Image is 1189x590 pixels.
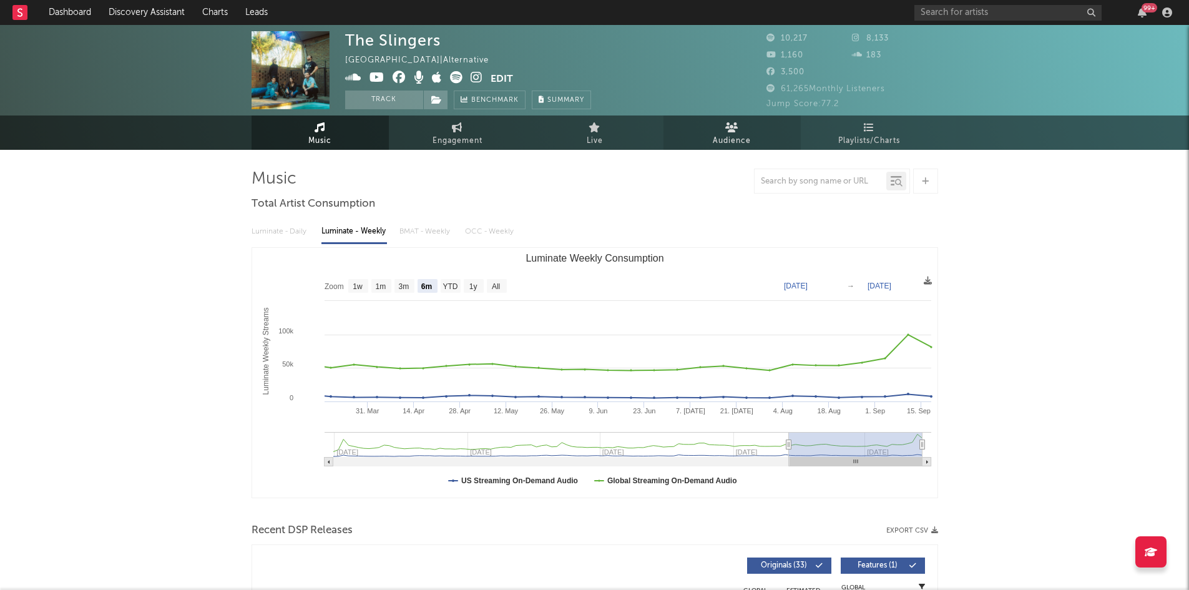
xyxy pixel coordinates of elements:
[282,360,293,368] text: 50k
[308,134,331,149] span: Music
[252,523,353,538] span: Recent DSP Releases
[607,476,736,485] text: Global Streaming On-Demand Audio
[345,31,441,49] div: The Slingers
[398,282,409,291] text: 3m
[587,134,603,149] span: Live
[865,407,885,415] text: 1. Sep
[747,558,831,574] button: Originals(33)
[675,407,705,415] text: 7. [DATE]
[345,53,503,68] div: [GEOGRAPHIC_DATA] | Alternative
[469,282,477,291] text: 1y
[817,407,840,415] text: 18. Aug
[766,34,808,42] span: 10,217
[289,394,293,401] text: 0
[321,221,387,242] div: Luminate - Weekly
[547,97,584,104] span: Summary
[491,282,499,291] text: All
[766,51,803,59] span: 1,160
[773,407,792,415] text: 4. Aug
[801,116,938,150] a: Playlists/Charts
[852,34,889,42] span: 8,133
[433,134,482,149] span: Engagement
[325,282,344,291] text: Zoom
[766,100,839,108] span: Jump Score: 77.2
[356,407,379,415] text: 31. Mar
[886,527,938,534] button: Export CSV
[838,134,900,149] span: Playlists/Charts
[252,116,389,150] a: Music
[841,558,925,574] button: Features(1)
[421,282,431,291] text: 6m
[454,91,526,109] a: Benchmark
[443,282,457,291] text: YTD
[766,85,885,93] span: 61,265 Monthly Listeners
[526,253,663,263] text: Luminate Weekly Consumption
[491,71,513,87] button: Edit
[1138,7,1147,17] button: 99+
[353,282,363,291] text: 1w
[252,248,937,498] svg: Luminate Weekly Consumption
[914,5,1102,21] input: Search for artists
[262,308,270,395] text: Luminate Weekly Streams
[471,93,519,108] span: Benchmark
[389,116,526,150] a: Engagement
[345,91,423,109] button: Track
[852,51,881,59] span: 183
[713,134,751,149] span: Audience
[755,177,886,187] input: Search by song name or URL
[784,282,808,290] text: [DATE]
[907,407,931,415] text: 15. Sep
[868,282,891,290] text: [DATE]
[633,407,655,415] text: 23. Jun
[766,68,805,76] span: 3,500
[526,116,663,150] a: Live
[493,407,518,415] text: 12. May
[532,91,591,109] button: Summary
[720,407,753,415] text: 21. [DATE]
[252,197,375,212] span: Total Artist Consumption
[847,282,854,290] text: →
[449,407,471,415] text: 28. Apr
[278,327,293,335] text: 100k
[1142,3,1157,12] div: 99 +
[539,407,564,415] text: 26. May
[663,116,801,150] a: Audience
[849,562,906,569] span: Features ( 1 )
[589,407,607,415] text: 9. Jun
[755,562,813,569] span: Originals ( 33 )
[403,407,424,415] text: 14. Apr
[375,282,386,291] text: 1m
[461,476,578,485] text: US Streaming On-Demand Audio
